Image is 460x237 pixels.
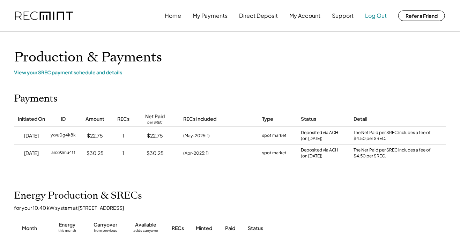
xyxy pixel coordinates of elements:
div: RECs [172,225,184,232]
div: Status [248,225,366,232]
div: Initiated On [18,116,45,123]
div: RECs [117,116,129,123]
h1: Production & Payments [14,49,446,66]
div: (May-2025: 1) [183,133,210,139]
div: The Net Paid per SREC includes a fee of $4.50 per SREC. [354,130,434,142]
div: [DATE] [24,132,39,139]
div: 1 [123,150,124,157]
div: yxvu0g4k8k [51,132,76,139]
div: RECs Included [183,116,216,123]
h2: Payments [14,93,58,105]
div: Net Paid [146,113,165,120]
div: adds carryover [133,228,158,235]
div: $30.25 [147,150,164,157]
div: $22.75 [87,132,103,139]
div: Detail [354,116,367,123]
button: My Account [289,9,320,23]
div: Paid [225,225,236,232]
div: Amount [86,116,105,123]
div: an29zmu4tf [51,150,75,157]
button: Direct Deposit [239,9,278,23]
div: $22.75 [147,132,163,139]
div: per SREC [148,120,163,125]
div: Month [22,225,37,232]
div: Deposited via ACH (on [DATE]) [301,147,338,159]
button: Log Out [365,9,387,23]
button: Refer a Friend [398,10,445,21]
div: Energy [59,221,75,228]
div: View your SREC payment schedule and details [14,69,446,75]
div: this month [58,228,76,235]
div: $30.25 [87,150,104,157]
button: Support [332,9,354,23]
div: Deposited via ACH (on [DATE]) [301,130,338,142]
button: My Payments [193,9,228,23]
div: spot market [262,132,287,139]
div: The Net Paid per SREC includes a fee of $4.50 per SREC. [354,147,434,159]
div: Type [262,116,273,123]
div: Available [135,221,156,228]
div: for your 10.40 kW system at [STREET_ADDRESS] [14,205,453,211]
div: (Apr-2025: 1) [183,150,209,156]
div: spot market [262,150,287,157]
div: [DATE] [24,150,39,157]
img: recmint-logotype%403x.png [15,12,73,20]
div: from previous [94,228,117,235]
div: Minted [196,225,213,232]
div: Carryover [94,221,118,228]
div: ID [61,116,66,123]
div: Status [301,116,316,123]
h2: Energy Production & SRECs [14,190,142,202]
div: 1 [123,132,124,139]
button: Home [165,9,181,23]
